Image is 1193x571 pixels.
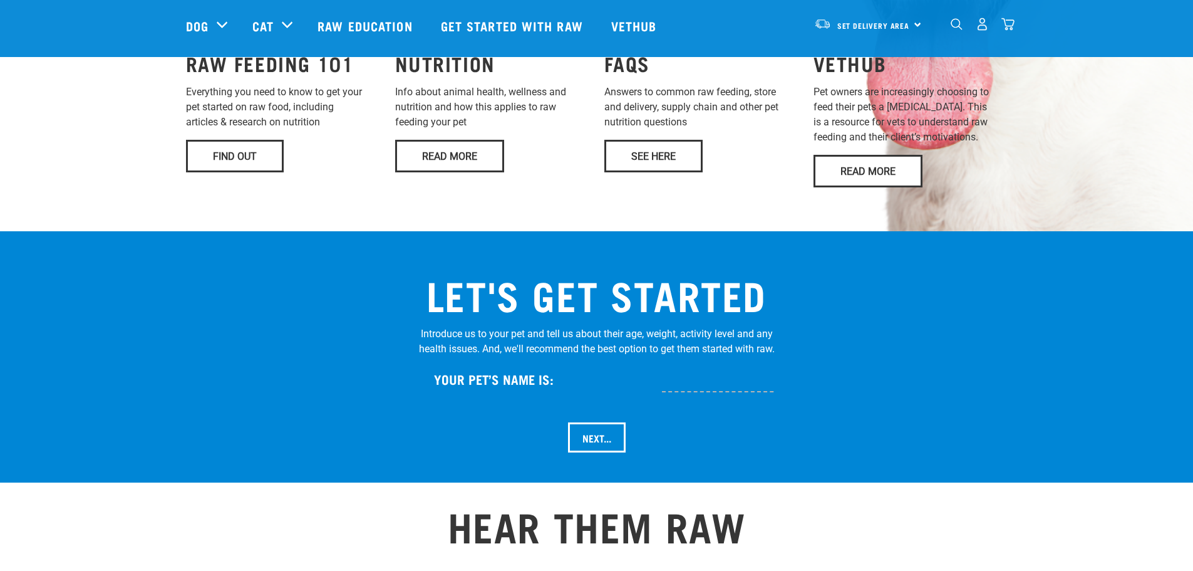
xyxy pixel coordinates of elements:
[604,85,798,130] p: Answers to common raw feeding, store and delivery, supply chain and other pet nutrition questions
[419,327,775,357] p: Introduce us to your pet and tell us about their age, weight, activity level and any health issue...
[186,503,1008,548] h2: HEAR THEM RAW
[395,52,589,75] h3: NUTRITION
[813,52,1008,75] h3: VETHUB
[186,16,209,35] a: Dog
[604,52,798,75] h3: FAQS
[428,1,599,51] a: Get started with Raw
[604,140,703,172] a: See Here
[813,85,1008,145] p: Pet owners are increasingly choosing to feed their pets a [MEDICAL_DATA]. This is a resource for ...
[252,16,274,35] a: Cat
[1001,18,1015,31] img: home-icon@2x.png
[186,52,380,75] h3: RAW FEEDING 101
[814,18,831,29] img: van-moving.png
[395,140,504,172] a: Read More
[837,23,910,28] span: Set Delivery Area
[186,85,380,130] p: Everything you need to know to get your pet started on raw food, including articles & research on...
[186,140,284,172] a: Find Out
[568,422,626,453] input: Next...
[305,1,428,51] a: Raw Education
[976,18,989,31] img: user.png
[395,85,589,130] p: Info about animal health, wellness and nutrition and how this applies to raw feeding your pet
[951,18,963,30] img: home-icon-1@2x.png
[419,271,775,317] h2: LET'S GET STARTED
[599,1,673,51] a: Vethub
[434,372,554,386] h4: Your Pet’s name is:
[813,155,922,187] a: Read More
